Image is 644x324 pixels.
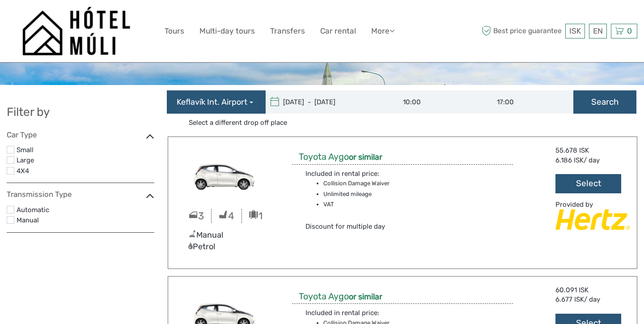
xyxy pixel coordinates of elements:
li: Unlimited mileage [323,189,430,199]
span: Keflavík Int. Airport [177,97,247,108]
div: EN [589,24,607,38]
h2: Filter by [7,105,154,119]
div: 1 [242,209,272,223]
button: Keflavík Int. Airport [167,90,266,114]
h4: Car Type [7,130,154,139]
span: 0 [626,26,633,35]
div: / day [555,295,621,304]
input: Drop off time [479,90,573,114]
div: 4 [212,209,241,223]
h3: Toyota Aygo [299,151,387,162]
span: 6.677 ISK [555,295,584,303]
span: Included in rental price: [305,170,379,178]
span: Included in rental price: [305,309,379,317]
img: Hertz_Car_Rental.png [555,209,630,230]
strong: or similar [349,292,382,302]
h4: Transmission Type [7,190,154,199]
p: We're away right now. Please check back later! [13,16,101,23]
span: Best price guarantee [480,24,563,38]
label: Manual [17,215,154,226]
a: Tours [165,25,184,38]
span: ISK [569,26,581,35]
a: Car rental [320,25,356,38]
a: Transfers [270,25,305,38]
button: Select [555,174,621,193]
div: 60.091 ISK [555,286,630,295]
button: Open LiveChat chat widget [103,14,114,25]
label: Automatic [17,205,154,216]
div: / day [555,156,621,165]
span: Discount for multiple day [305,222,385,230]
img: 1276-09780d38-f550-4f2e-b773-0f2717b8e24e_logo_big.png [22,7,130,55]
input: Pick up time [386,90,479,114]
div: 55.678 ISK [555,146,630,155]
label: 4X4 [17,166,154,177]
h3: Toyota Aygo [299,291,387,302]
div: Provided by [555,200,630,209]
div: Manual Petrol [182,230,272,252]
a: Select a different drop off place [185,118,291,128]
strong: or similar [349,152,382,162]
li: VAT [323,200,430,209]
img: MBMN2.png [175,146,279,205]
a: More [371,25,394,38]
div: 3 [182,209,212,223]
button: Search [573,90,636,114]
li: Collision Damage Waiver [323,179,430,188]
span: 6.186 ISK [555,156,584,164]
a: Multi-day tours [199,25,255,38]
label: Small [17,145,154,156]
input: Choose a pickup and return date [266,90,386,114]
label: Large [17,155,154,166]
